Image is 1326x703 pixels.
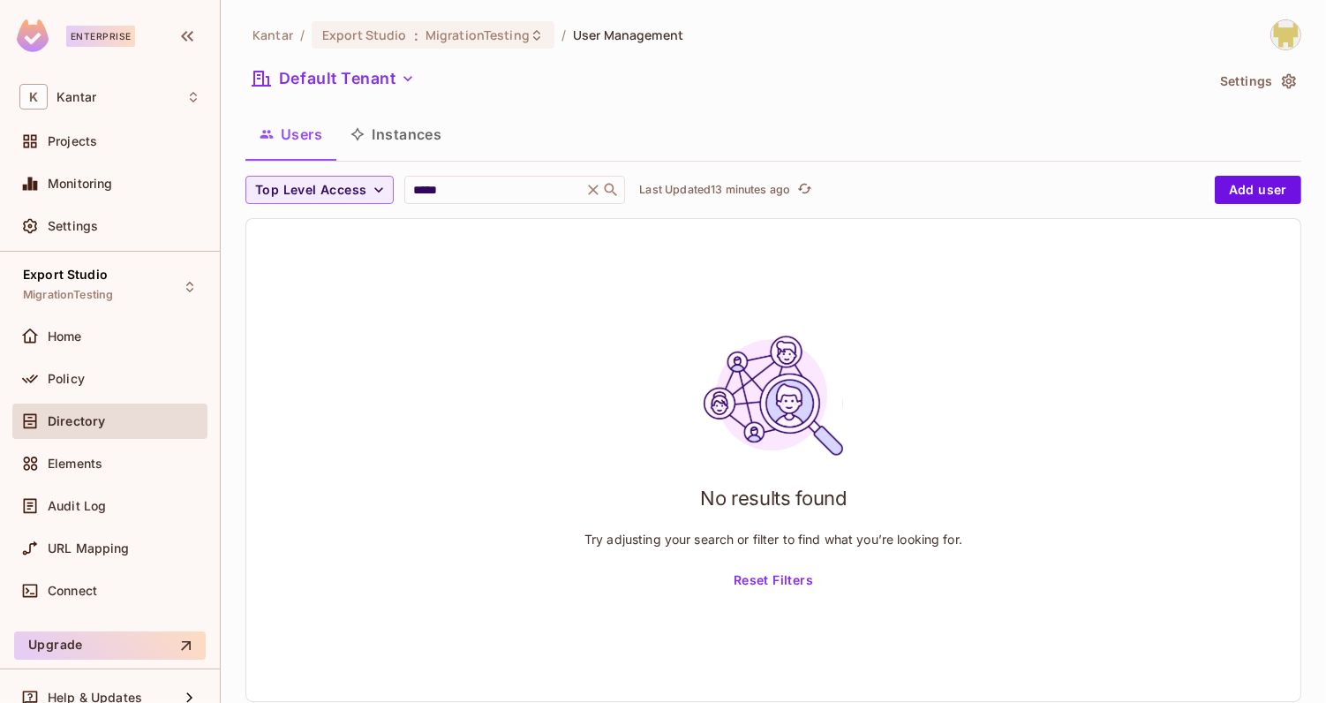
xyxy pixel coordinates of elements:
div: Enterprise [66,26,135,47]
span: Audit Log [48,499,106,513]
span: Policy [48,372,85,386]
span: Export Studio [23,268,108,282]
li: / [300,26,305,43]
span: Directory [48,414,105,428]
span: Monitoring [48,177,113,191]
span: User Management [573,26,683,43]
span: : [413,28,419,42]
h1: No results found [700,485,847,511]
span: Connect [48,584,97,598]
span: the active workspace [252,26,293,43]
button: Upgrade [14,631,206,660]
button: Top Level Access [245,176,394,204]
span: Workspace: Kantar [57,90,96,104]
p: Try adjusting your search or filter to find what you’re looking for. [584,531,962,548]
span: Projects [48,134,97,148]
span: Settings [48,219,98,233]
button: refresh [794,179,815,200]
span: MigrationTesting [23,288,113,302]
button: Users [245,112,336,156]
span: refresh [797,181,812,199]
img: Girishankar.VP@kantar.com [1271,20,1300,49]
span: Export Studio [322,26,407,43]
button: Instances [336,112,456,156]
button: Add user [1215,176,1301,204]
span: K [19,84,48,110]
p: Last Updated 13 minutes ago [639,183,790,197]
img: SReyMgAAAABJRU5ErkJggg== [17,19,49,52]
span: Elements [48,457,102,471]
span: Top Level Access [255,179,366,201]
button: Default Tenant [245,64,422,93]
li: / [561,26,566,43]
span: Click to refresh data [790,179,815,200]
span: MigrationTesting [426,26,530,43]
button: Reset Filters [727,567,820,595]
span: URL Mapping [48,541,130,556]
button: Settings [1213,67,1301,95]
span: Home [48,329,82,344]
